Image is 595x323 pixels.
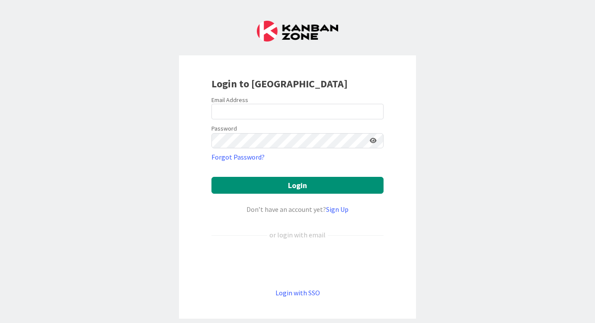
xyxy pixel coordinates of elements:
a: Login with SSO [275,288,320,297]
div: Don’t have an account yet? [211,204,384,214]
a: Forgot Password? [211,152,265,162]
button: Login [211,177,384,194]
iframe: Sign in with Google Button [207,254,388,273]
label: Password [211,124,237,133]
img: Kanban Zone [257,21,338,42]
div: or login with email [267,230,328,240]
label: Email Address [211,96,248,104]
a: Sign Up [326,205,349,214]
b: Login to [GEOGRAPHIC_DATA] [211,77,348,90]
